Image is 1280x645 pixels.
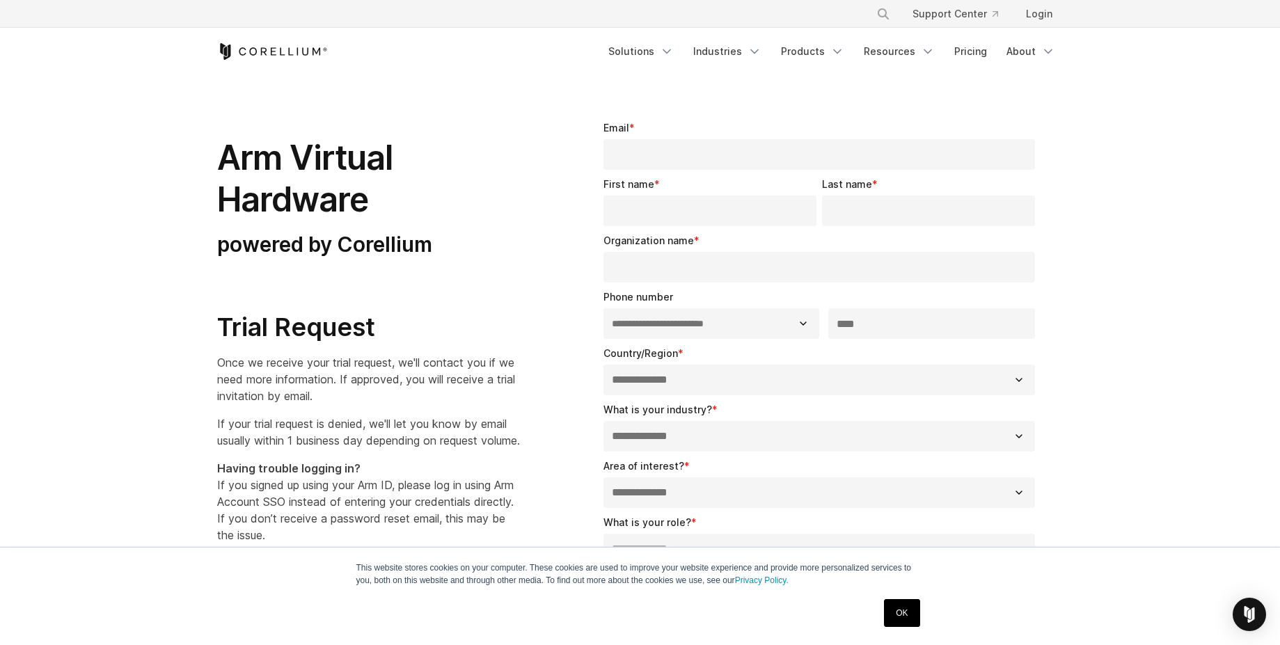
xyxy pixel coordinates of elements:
[901,1,1009,26] a: Support Center
[603,234,694,246] span: Organization name
[860,1,1064,26] div: Navigation Menu
[603,291,673,303] span: Phone number
[1015,1,1064,26] a: Login
[600,39,682,64] a: Solutions
[884,599,919,627] a: OK
[871,1,896,26] button: Search
[217,137,520,221] h1: Arm Virtual Hardware
[603,516,691,528] span: What is your role?
[217,417,520,447] span: If your trial request is denied, we'll let you know by email usually within 1 business day depend...
[217,43,328,60] a: Corellium Home
[603,404,712,415] span: What is your industry?
[822,178,872,190] span: Last name
[603,347,678,359] span: Country/Region
[1233,598,1266,631] div: Open Intercom Messenger
[217,461,514,542] span: If you signed up using your Arm ID, please log in using Arm Account SSO instead of entering your ...
[603,178,654,190] span: First name
[855,39,943,64] a: Resources
[217,312,520,343] h2: Trial Request
[735,575,789,585] a: Privacy Policy.
[603,122,629,134] span: Email
[356,562,924,587] p: This website stores cookies on your computer. These cookies are used to improve your website expe...
[600,39,1064,64] div: Navigation Menu
[603,460,684,472] span: Area of interest?
[217,356,515,403] span: Once we receive your trial request, we'll contact you if we need more information. If approved, y...
[685,39,770,64] a: Industries
[773,39,853,64] a: Products
[217,232,520,258] h3: powered by Corellium
[998,39,1064,64] a: About
[946,39,995,64] a: Pricing
[217,461,361,475] strong: Having trouble logging in?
